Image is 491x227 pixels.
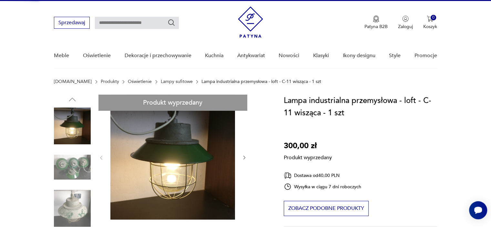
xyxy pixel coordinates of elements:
p: Lampa industrialna przemysłowa - loft - C-11 wisząca - 1 szt [201,79,321,84]
a: Sprzedawaj [54,21,90,26]
a: Nowości [279,43,299,68]
p: Produkt wyprzedany [284,152,332,161]
img: Ikona medalu [373,15,379,23]
a: Oświetlenie [83,43,111,68]
div: Wysyłka w ciągu 7 dni roboczych [284,183,361,191]
a: Oświetlenie [128,79,152,84]
p: Koszyk [423,24,437,30]
button: Zaloguj [398,15,413,30]
button: Zobacz podobne produkty [284,201,369,216]
a: Klasyki [313,43,329,68]
div: Dostawa od 40,00 PLN [284,171,361,180]
p: 300,00 zł [284,140,332,152]
img: Patyna - sklep z meblami i dekoracjami vintage [238,6,263,38]
a: Produkty [101,79,119,84]
img: Ikonka użytkownika [402,15,409,22]
button: Szukaj [168,19,175,26]
a: Style [389,43,401,68]
p: Zaloguj [398,24,413,30]
a: Ikona medaluPatyna B2B [364,15,388,30]
button: 0Koszyk [423,15,437,30]
p: Patyna B2B [364,24,388,30]
div: 0 [431,15,436,20]
a: Lampy sufitowe [161,79,193,84]
button: Patyna B2B [364,15,388,30]
button: Sprzedawaj [54,17,90,29]
a: Ikony designu [343,43,375,68]
a: Kuchnia [205,43,223,68]
h1: Lampa industrialna przemysłowa - loft - C-11 wisząca - 1 szt [284,95,437,119]
a: Meble [54,43,69,68]
img: Ikona dostawy [284,171,292,180]
a: Promocje [414,43,437,68]
a: [DOMAIN_NAME] [54,79,92,84]
a: Dekoracje i przechowywanie [124,43,191,68]
img: Ikona koszyka [427,15,433,22]
a: Antykwariat [237,43,265,68]
iframe: Smartsupp widget button [469,201,487,219]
